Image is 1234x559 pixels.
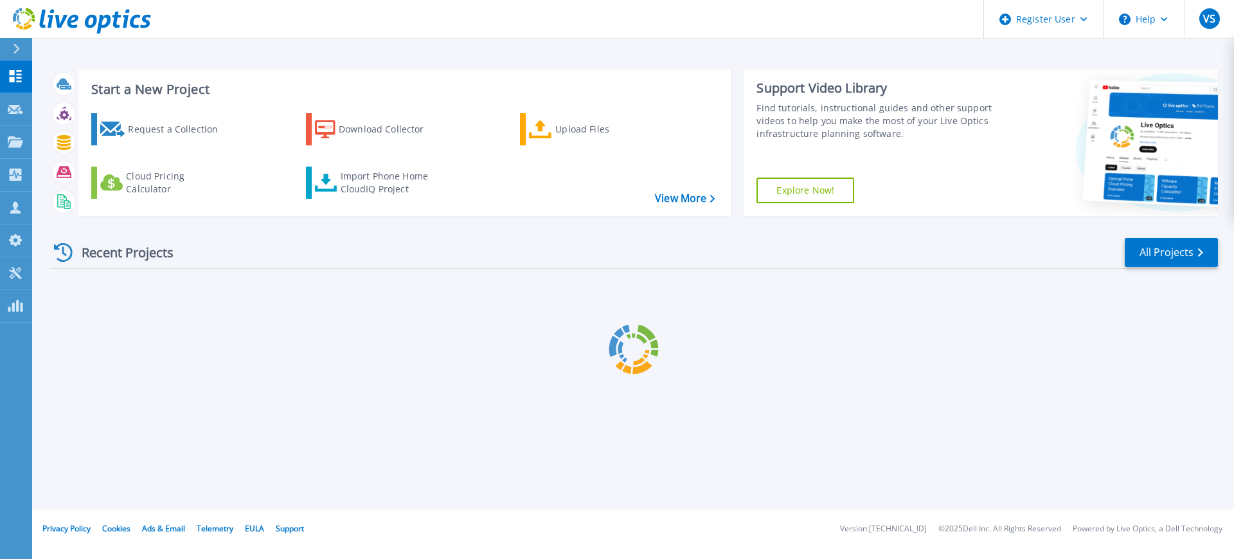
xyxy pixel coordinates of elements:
div: Cloud Pricing Calculator [126,170,229,196]
h3: Start a New Project [91,82,715,96]
a: Cloud Pricing Calculator [91,167,235,199]
a: All Projects [1125,238,1218,267]
a: Support [276,523,304,534]
a: View More [655,192,715,205]
div: Request a Collection [128,116,231,142]
a: Cookies [102,523,130,534]
a: Ads & Email [142,523,185,534]
a: Download Collector [306,113,449,145]
a: Telemetry [197,523,233,534]
div: Recent Projects [49,237,191,268]
li: Version: [TECHNICAL_ID] [840,525,927,533]
a: EULA [245,523,264,534]
div: Download Collector [339,116,442,142]
a: Explore Now! [756,178,854,203]
a: Upload Files [520,113,663,145]
li: © 2025 Dell Inc. All Rights Reserved [938,525,1061,533]
a: Privacy Policy [42,523,91,534]
div: Support Video Library [756,80,998,96]
li: Powered by Live Optics, a Dell Technology [1073,525,1222,533]
a: Request a Collection [91,113,235,145]
div: Import Phone Home CloudIQ Project [341,170,441,196]
div: Find tutorials, instructional guides and other support videos to help you make the most of your L... [756,102,998,140]
span: VS [1203,14,1215,24]
div: Upload Files [555,116,658,142]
